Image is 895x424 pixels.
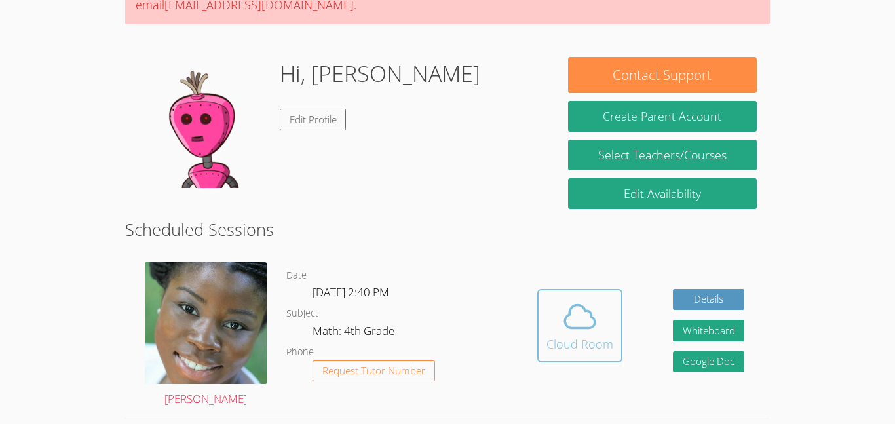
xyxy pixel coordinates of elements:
[673,289,745,311] a: Details
[537,289,622,362] button: Cloud Room
[568,140,757,170] a: Select Teachers/Courses
[145,262,267,384] img: 1000004422.jpg
[546,335,613,353] div: Cloud Room
[313,360,435,382] button: Request Tutor Number
[145,262,267,409] a: [PERSON_NAME]
[568,101,757,132] button: Create Parent Account
[286,344,314,360] dt: Phone
[286,305,318,322] dt: Subject
[673,320,745,341] button: Whiteboard
[313,284,389,299] span: [DATE] 2:40 PM
[568,178,757,209] a: Edit Availability
[322,366,425,376] span: Request Tutor Number
[673,351,745,373] a: Google Doc
[313,322,397,344] dd: Math: 4th Grade
[280,57,480,90] h1: Hi, [PERSON_NAME]
[568,57,757,93] button: Contact Support
[280,109,347,130] a: Edit Profile
[286,267,307,284] dt: Date
[125,217,770,242] h2: Scheduled Sessions
[138,57,269,188] img: default.png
